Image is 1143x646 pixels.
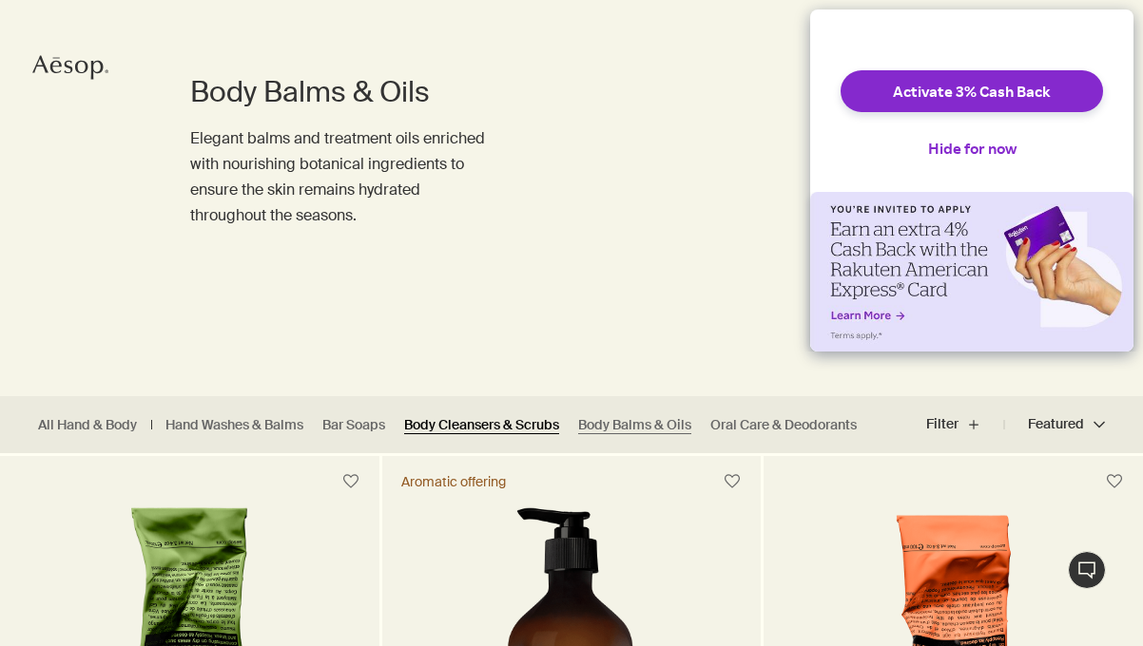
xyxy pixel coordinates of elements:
a: All Hand & Body [38,416,137,434]
a: Aesop [28,48,113,91]
a: Body Balms & Oils [578,416,691,434]
h1: Body Balms & Oils [190,73,495,111]
p: Elegant balms and treatment oils enriched with nourishing botanical ingredients to ensure the ski... [190,125,495,229]
a: Bar Soaps [322,416,385,434]
div: Aromatic offering [401,473,506,490]
a: Oral Care & Deodorants [710,416,857,434]
button: Save to cabinet [334,465,368,499]
button: Save to cabinet [715,465,749,499]
button: Live Assistance [1068,551,1106,589]
svg: Aesop [32,53,108,82]
a: Body Cleansers & Scrubs [404,416,559,434]
button: Featured [1004,402,1105,447]
button: Filter [926,402,1004,447]
a: Hand Washes & Balms [165,416,303,434]
button: Save to cabinet [1097,465,1132,499]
